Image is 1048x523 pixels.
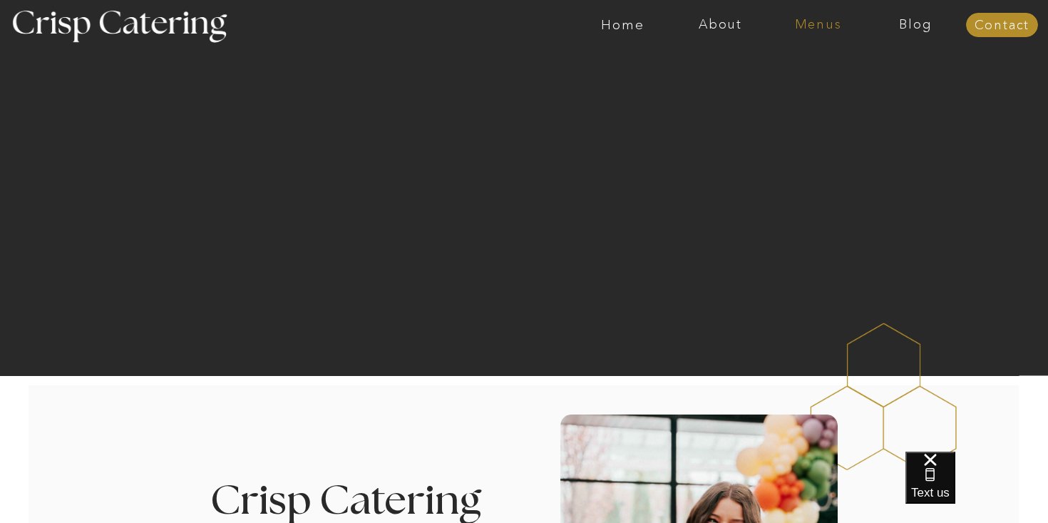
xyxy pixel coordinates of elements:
[966,19,1038,33] a: Contact
[574,18,672,32] a: Home
[867,18,965,32] a: Blog
[210,481,518,523] h3: Crisp Catering
[905,452,1048,523] iframe: podium webchat widget bubble
[672,18,769,32] a: About
[769,18,867,32] a: Menus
